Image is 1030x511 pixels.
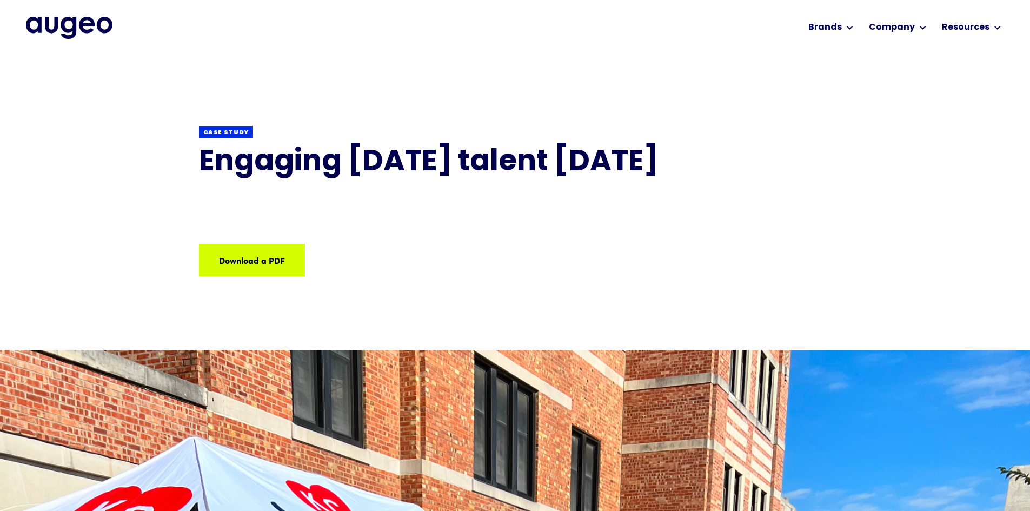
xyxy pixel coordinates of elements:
[199,244,305,276] a: Download a PDF
[203,129,249,137] div: Case study
[26,17,112,38] a: home
[207,243,242,256] div: min read
[808,21,842,34] div: Brands
[942,21,989,34] div: Resources
[199,243,204,256] div: 3
[26,17,112,38] img: Augeo's full logo in midnight blue.
[199,147,832,179] h1: Engaging [DATE] talent [DATE]
[869,21,915,34] div: Company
